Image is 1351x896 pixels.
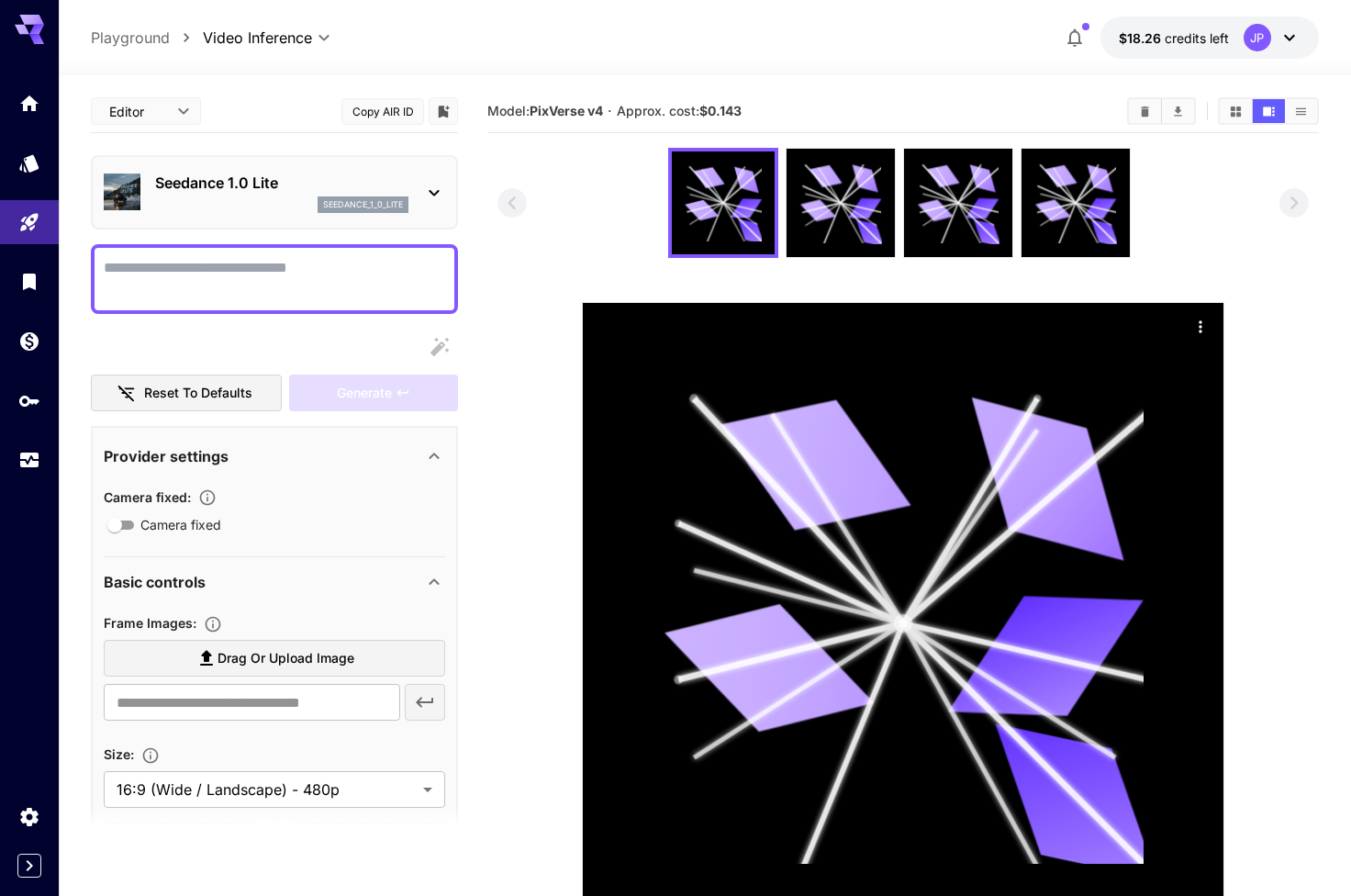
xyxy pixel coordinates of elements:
button: Upload frame images. [196,615,229,633]
span: 16:9 (Wide / Landscape) - 480p [117,778,416,801]
span: Camera fixed [140,515,221,534]
button: $18.2594JP [1100,17,1319,59]
div: API Keys [18,389,40,412]
a: Playground [91,27,170,49]
span: Model: [487,103,603,118]
div: Show media in grid viewShow media in video viewShow media in list view [1218,97,1319,125]
button: Show media in grid view [1220,99,1252,123]
p: Seedance 1.0 Lite [155,172,408,194]
span: Drag or upload image [218,647,354,670]
nav: breadcrumb [91,27,203,49]
button: Reset to defaults [91,375,282,412]
div: Basic controls [104,560,445,604]
button: Add to library [435,100,452,122]
span: Editor [109,102,166,121]
p: Basic controls [104,571,206,593]
button: Show media in list view [1285,99,1317,123]
div: Models [18,151,40,174]
b: PixVerse v4 [530,103,603,118]
div: Home [18,92,40,115]
span: Size : [104,746,134,762]
div: Usage [18,449,40,472]
button: Adjust the dimensions of the generated image by specifying its width and height in pixels, or sel... [134,746,167,765]
div: Clear AllDownload All [1127,97,1196,125]
label: Drag or upload image [104,640,445,678]
span: Approx. cost: [617,103,742,118]
div: Settings [18,805,40,828]
span: Video Inference [203,27,312,49]
div: Seedance 1.0 Liteseedance_1_0_lite [104,164,445,220]
button: Download All [1162,99,1194,123]
div: Library [18,270,40,293]
button: Show media in video view [1253,99,1285,123]
div: Playground [18,211,40,234]
button: Copy AIR ID [341,98,424,125]
div: $18.2594 [1119,28,1229,48]
p: · [608,100,612,122]
div: Wallet [18,330,40,353]
span: $18.26 [1119,30,1165,46]
button: Expand sidebar [17,854,41,878]
div: Actions [1187,312,1214,340]
button: Clear All [1129,99,1161,123]
b: $0.143 [699,103,742,118]
div: JP [1244,24,1271,51]
div: Provider settings [104,434,445,478]
p: Provider settings [104,445,229,467]
span: Frame Images : [104,615,196,631]
p: seedance_1_0_lite [323,198,403,211]
span: credits left [1165,30,1229,46]
span: Camera fixed : [104,489,191,505]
